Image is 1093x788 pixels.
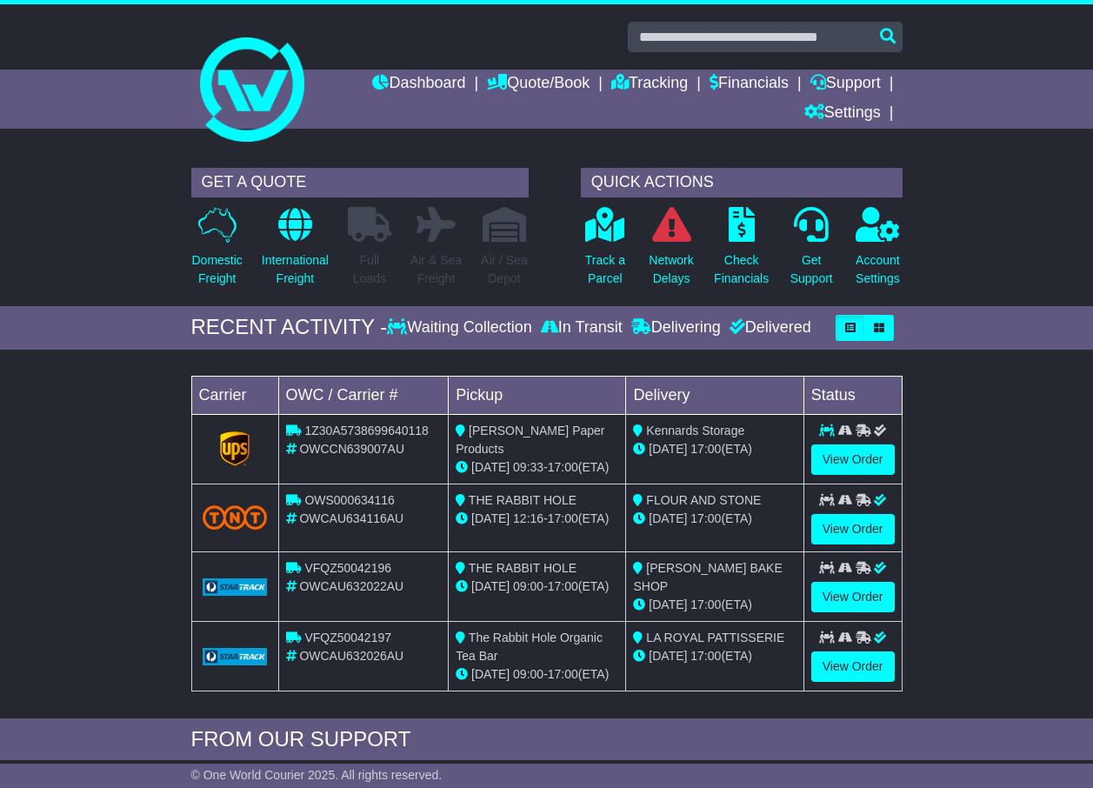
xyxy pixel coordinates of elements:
[299,442,404,456] span: OWCCN639007AU
[410,251,462,288] p: Air & Sea Freight
[725,318,811,337] div: Delivered
[456,665,618,684] div: - (ETA)
[191,315,388,340] div: RECENT ACTIVITY -
[548,511,578,525] span: 17:00
[456,458,618,477] div: - (ETA)
[690,511,721,525] span: 17:00
[811,582,895,612] a: View Order
[690,598,721,611] span: 17:00
[299,649,403,663] span: OWCAU632026AU
[611,70,688,99] a: Tracking
[487,70,590,99] a: Quote/Book
[811,514,895,544] a: View Order
[513,667,543,681] span: 09:00
[471,579,510,593] span: [DATE]
[690,649,721,663] span: 17:00
[810,70,881,99] a: Support
[471,511,510,525] span: [DATE]
[469,561,576,575] span: THE RABBIT HOLE
[648,206,694,297] a: NetworkDelays
[646,424,744,437] span: Kennards Storage
[203,578,268,596] img: GetCarrierServiceLogo
[633,596,796,614] div: (ETA)
[469,493,576,507] span: THE RABBIT HOLE
[191,768,443,782] span: © One World Courier 2025. All rights reserved.
[811,651,895,682] a: View Order
[191,206,243,297] a: DomesticFreight
[790,206,834,297] a: GetSupport
[649,511,687,525] span: [DATE]
[261,206,330,297] a: InternationalFreight
[192,251,243,288] p: Domestic Freight
[548,460,578,474] span: 17:00
[713,206,770,297] a: CheckFinancials
[299,511,403,525] span: OWCAU634116AU
[626,376,803,414] td: Delivery
[304,493,395,507] span: OWS000634116
[633,510,796,528] div: (ETA)
[513,579,543,593] span: 09:00
[456,510,618,528] div: - (ETA)
[548,579,578,593] span: 17:00
[710,70,789,99] a: Financials
[304,424,428,437] span: 1Z30A5738699640118
[387,318,536,337] div: Waiting Collection
[649,598,687,611] span: [DATE]
[372,70,465,99] a: Dashboard
[299,579,403,593] span: OWCAU632022AU
[855,206,901,297] a: AccountSettings
[262,251,329,288] p: International Freight
[633,647,796,665] div: (ETA)
[304,631,391,644] span: VFQZ50042197
[348,251,391,288] p: Full Loads
[278,376,449,414] td: OWC / Carrier #
[803,376,902,414] td: Status
[804,99,881,129] a: Settings
[449,376,626,414] td: Pickup
[191,168,529,197] div: GET A QUOTE
[585,251,625,288] p: Track a Parcel
[811,444,895,475] a: View Order
[471,460,510,474] span: [DATE]
[633,440,796,458] div: (ETA)
[481,251,528,288] p: Air / Sea Depot
[220,431,250,466] img: GetCarrierServiceLogo
[191,727,903,752] div: FROM OUR SUPPORT
[513,460,543,474] span: 09:33
[456,578,618,596] div: - (ETA)
[456,424,604,456] span: [PERSON_NAME] Paper Products
[714,251,769,288] p: Check Financials
[649,442,687,456] span: [DATE]
[649,649,687,663] span: [DATE]
[649,251,693,288] p: Network Delays
[646,631,784,644] span: LA ROYAL PATTISSERIE
[646,493,761,507] span: FLOUR AND STONE
[548,667,578,681] span: 17:00
[790,251,833,288] p: Get Support
[690,442,721,456] span: 17:00
[584,206,626,297] a: Track aParcel
[581,168,903,197] div: QUICK ACTIONS
[537,318,627,337] div: In Transit
[456,631,603,663] span: The Rabbit Hole Organic Tea Bar
[203,648,268,665] img: GetCarrierServiceLogo
[627,318,725,337] div: Delivering
[633,561,782,593] span: [PERSON_NAME] BAKE SHOP
[191,376,278,414] td: Carrier
[471,667,510,681] span: [DATE]
[304,561,391,575] span: VFQZ50042196
[203,505,268,529] img: TNT_Domestic.png
[513,511,543,525] span: 12:16
[856,251,900,288] p: Account Settings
